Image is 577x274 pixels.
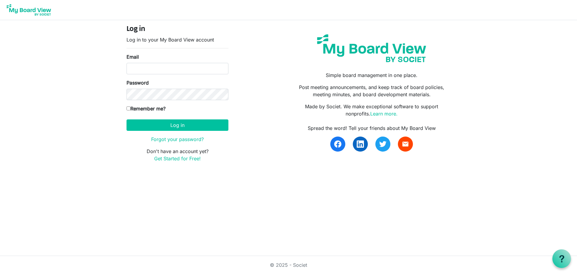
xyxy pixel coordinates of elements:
div: Spread the word! Tell your friends about My Board View [293,125,450,132]
img: My Board View Logo [5,2,53,17]
a: © 2025 - Societ [270,262,307,268]
img: twitter.svg [379,140,386,148]
p: Simple board management in one place. [293,72,450,79]
span: email [402,140,409,148]
img: linkedin.svg [357,140,364,148]
a: email [398,137,413,152]
h4: Log in [127,25,228,34]
input: Remember me? [127,106,130,110]
p: Don't have an account yet? [127,148,228,162]
label: Email [127,53,139,60]
p: Log in to your My Board View account [127,36,228,43]
label: Remember me? [127,105,166,112]
button: Log in [127,119,228,131]
img: my-board-view-societ.svg [313,30,431,67]
a: Get Started for Free! [154,155,201,162]
p: Post meeting announcements, and keep track of board policies, meeting minutes, and board developm... [293,84,450,98]
p: Made by Societ. We make exceptional software to support nonprofits. [293,103,450,117]
img: facebook.svg [334,140,341,148]
label: Password [127,79,149,86]
a: Learn more. [370,111,398,117]
a: Forgot your password? [151,136,204,142]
